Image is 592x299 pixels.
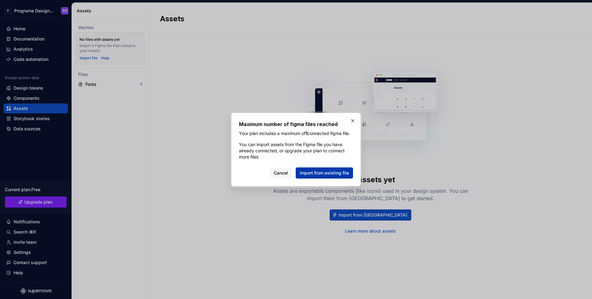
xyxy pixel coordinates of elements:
div: You can import assets from the Figma file you have already connected, or upgrade your plan to con... [239,141,353,160]
button: Import from existing file [296,167,353,179]
h2: Maximum number of figma files reached [239,120,353,128]
span: Cancel [274,170,288,176]
button: Cancel [270,167,292,179]
p: Your plan includes a maximum of connected figma file. [239,130,353,137]
span: Import from existing file [300,170,349,176]
b: 1 [306,131,307,136]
